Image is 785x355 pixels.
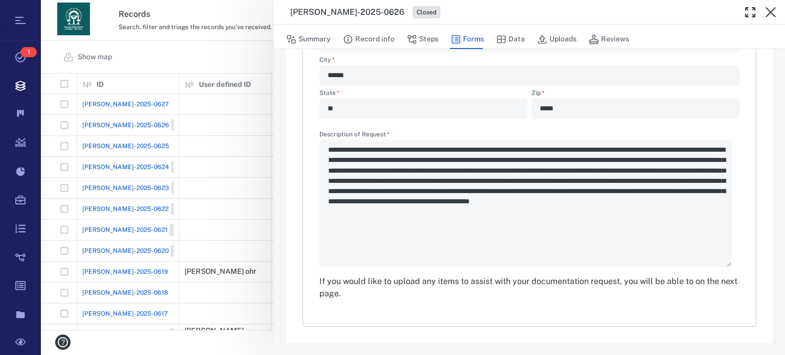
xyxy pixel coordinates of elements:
[760,2,781,22] button: Close
[414,8,438,17] span: Closed
[496,30,525,49] button: Data
[451,30,484,49] button: Forms
[740,2,760,22] button: Toggle Fullscreen
[532,90,740,99] label: Zip
[290,6,404,18] h3: [PERSON_NAME]-2025-0626
[20,47,37,57] span: 1
[537,30,576,49] button: Uploads
[319,131,740,140] label: Description of Request
[319,57,740,65] label: City
[589,30,629,49] button: Reviews
[286,30,331,49] button: Summary
[23,7,44,16] span: Help
[407,30,438,49] button: Steps
[343,30,395,49] button: Record info
[319,90,527,99] label: State
[319,275,740,300] div: If you would like to upload any items to assist with your documentation request, you will be able...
